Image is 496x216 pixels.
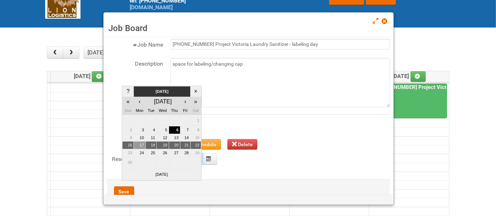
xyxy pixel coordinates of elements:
[180,126,190,134] td: 7
[147,97,179,106] div: [DATE]
[122,157,134,169] td: 30
[190,142,201,149] td: 22
[114,186,134,197] button: Save
[370,84,447,119] a: [PHONE_NUMBER] Project Victoria Laundry Sanitizer - labeling day
[122,142,134,149] td: 16
[190,134,201,142] td: 15
[180,107,190,115] td: Fri
[130,4,173,11] a: [DOMAIN_NAME]
[145,107,157,115] td: Tue
[107,58,163,68] label: Description
[191,97,200,106] div: »
[134,107,146,115] td: Mon
[107,114,163,125] label: Attachments
[180,142,190,149] td: 21
[122,107,134,115] td: Sun
[171,58,390,107] textarea: space for labeling/changing cap
[180,134,190,142] td: 14
[169,134,180,142] td: 13
[145,142,157,149] td: 18
[122,149,134,157] td: 23
[134,149,146,157] td: 24
[169,149,180,157] td: 27
[84,47,108,59] button: [DATE]
[190,149,201,157] td: 29
[122,168,201,180] td: [DATE]
[135,97,145,106] div: ‹
[157,134,169,142] td: 12
[191,87,200,96] div: ×
[134,134,146,142] td: 10
[190,107,201,115] td: Sat
[92,71,107,82] a: Add an event
[122,134,134,142] td: 9
[202,153,217,165] button: Calendar
[107,153,163,163] label: Reschedule For Date
[145,134,157,142] td: 11
[107,39,163,49] label: Job Name
[190,114,201,126] td: 1
[134,126,146,134] td: 3
[393,73,426,79] span: [DATE]
[157,149,169,157] td: 26
[411,71,426,82] a: Add an event
[122,126,134,134] td: 2
[123,97,133,106] div: «
[227,139,258,150] button: Delete
[181,97,190,106] div: ›
[134,86,190,97] td: [DATE]
[145,149,157,157] td: 25
[169,126,180,134] td: 6
[169,142,180,149] td: 20
[109,23,388,34] h3: Job Board
[169,107,180,115] td: Thu
[180,149,190,157] td: 28
[157,107,169,115] td: Wed
[145,126,157,134] td: 4
[123,87,133,96] div: ?
[157,142,169,149] td: 19
[157,126,169,134] td: 5
[134,142,146,149] td: 17
[74,73,107,79] span: [DATE]
[190,126,201,134] td: 8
